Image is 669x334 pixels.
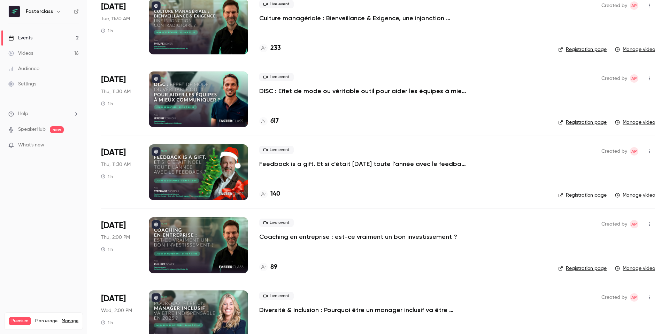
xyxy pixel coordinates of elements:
div: Events [8,35,32,41]
a: Culture managériale : Bienveillance & Exigence, une injonction contradictoire ? [259,14,468,22]
span: Amory Panné [630,220,638,228]
a: Feedback is a gift. Et si c’était [DATE] toute l’année avec le feedback ? [259,160,468,168]
a: 233 [259,44,281,53]
span: new [50,126,64,133]
a: DISC : Effet de mode ou véritable outil pour aider les équipes à mieux communiquer ? [259,87,468,95]
span: Live event [259,146,294,154]
span: Created by [601,220,627,228]
span: Created by [601,147,627,155]
a: Manage [62,318,78,324]
a: Manage video [615,265,655,272]
div: Nov 14 Thu, 2:00 PM (Europe/Paris) [101,217,138,273]
a: Manage video [615,119,655,126]
span: Created by [601,74,627,83]
h6: Fasterclass [26,8,53,15]
span: Thu, 11:30 AM [101,88,131,95]
a: Manage video [615,192,655,199]
span: [DATE] [101,1,126,13]
a: 140 [259,189,280,199]
span: [DATE] [101,147,126,158]
div: Dec 12 Thu, 11:30 AM (Europe/Paris) [101,144,138,200]
span: Amory Panné [630,147,638,155]
span: AP [631,1,637,10]
span: Amory Panné [630,74,638,83]
span: Plan usage [35,318,57,324]
span: Amory Panné [630,293,638,302]
div: 1 h [101,320,113,325]
div: 1 h [101,246,113,252]
span: Tue, 11:30 AM [101,15,130,22]
a: 617 [259,116,279,126]
h4: 617 [270,116,279,126]
div: Jan 30 Thu, 11:30 AM (Europe/Paris) [101,71,138,127]
span: Thu, 2:00 PM [101,234,130,241]
span: Live event [259,73,294,81]
a: Coaching en entreprise : est-ce vraiment un bon investissement ? [259,233,457,241]
a: Diversité & Inclusion : Pourquoi être un manager inclusif va être indispensable en 2025 ? [259,306,468,314]
span: AP [631,147,637,155]
li: help-dropdown-opener [8,110,79,117]
span: Wed, 2:00 PM [101,307,132,314]
span: [DATE] [101,293,126,304]
span: What's new [18,142,44,149]
span: Premium [9,317,31,325]
a: Registration page [558,46,607,53]
div: 1 h [101,28,113,33]
a: SpeakerHub [18,126,46,133]
h4: 140 [270,189,280,199]
span: AP [631,74,637,83]
span: Created by [601,293,627,302]
img: Fasterclass [9,6,20,17]
div: Settings [8,81,36,88]
span: [DATE] [101,220,126,231]
iframe: Noticeable Trigger [70,142,79,149]
a: Registration page [558,119,607,126]
div: Audience [8,65,39,72]
span: Live event [259,219,294,227]
a: Registration page [558,192,607,199]
h4: 89 [270,263,277,272]
a: Manage video [615,46,655,53]
div: Videos [8,50,33,57]
div: 1 h [101,174,113,179]
h4: 233 [270,44,281,53]
a: 89 [259,263,277,272]
span: AP [631,293,637,302]
a: Registration page [558,265,607,272]
span: [DATE] [101,74,126,85]
div: 1 h [101,101,113,106]
span: Amory Panné [630,1,638,10]
span: AP [631,220,637,228]
span: Created by [601,1,627,10]
span: Help [18,110,28,117]
span: Live event [259,292,294,300]
span: Thu, 11:30 AM [101,161,131,168]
